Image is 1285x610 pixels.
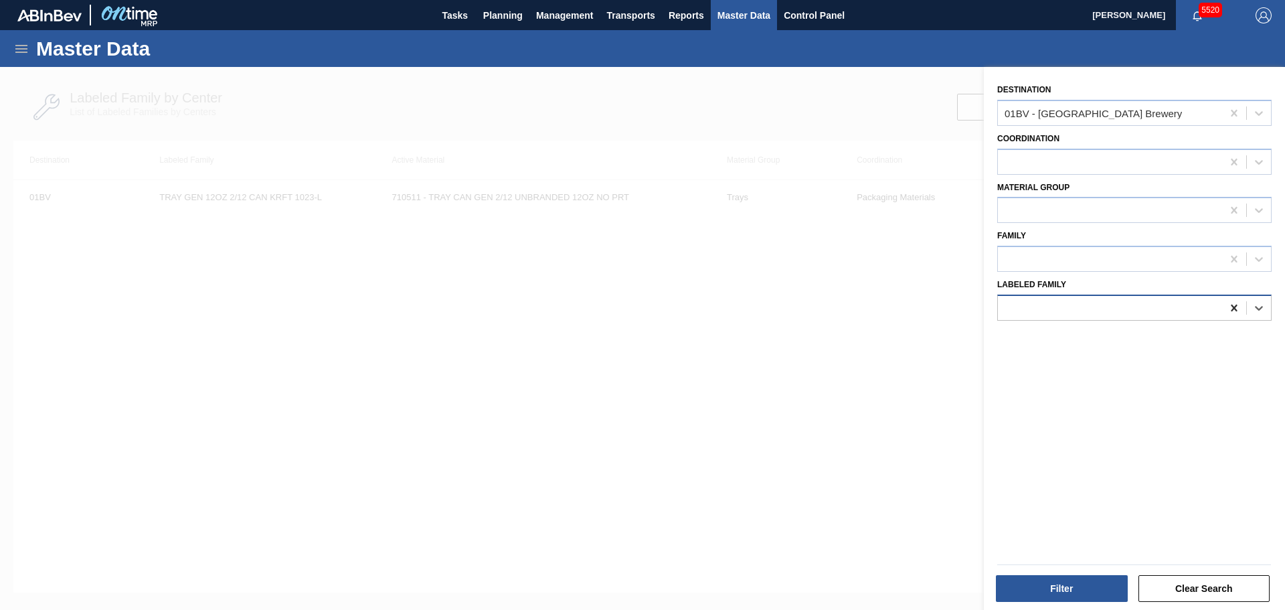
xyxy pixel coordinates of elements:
[1256,7,1272,23] img: Logout
[997,134,1059,143] label: Coordination
[997,280,1066,289] label: Labeled Family
[536,7,594,23] span: Management
[1176,6,1219,25] button: Notifications
[1138,575,1270,602] button: Clear Search
[607,7,655,23] span: Transports
[1005,107,1182,119] div: 01BV - [GEOGRAPHIC_DATA] Brewery
[440,7,470,23] span: Tasks
[784,7,845,23] span: Control Panel
[17,9,82,21] img: TNhmsLtSVTkK8tSr43FrP2fwEKptu5GPRR3wAAAABJRU5ErkJggg==
[1199,3,1222,17] span: 5520
[997,231,1026,240] label: Family
[997,183,1069,192] label: Material Group
[483,7,523,23] span: Planning
[669,7,704,23] span: Reports
[717,7,770,23] span: Master Data
[996,575,1128,602] button: Filter
[36,41,274,56] h1: Master Data
[997,85,1051,94] label: Destination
